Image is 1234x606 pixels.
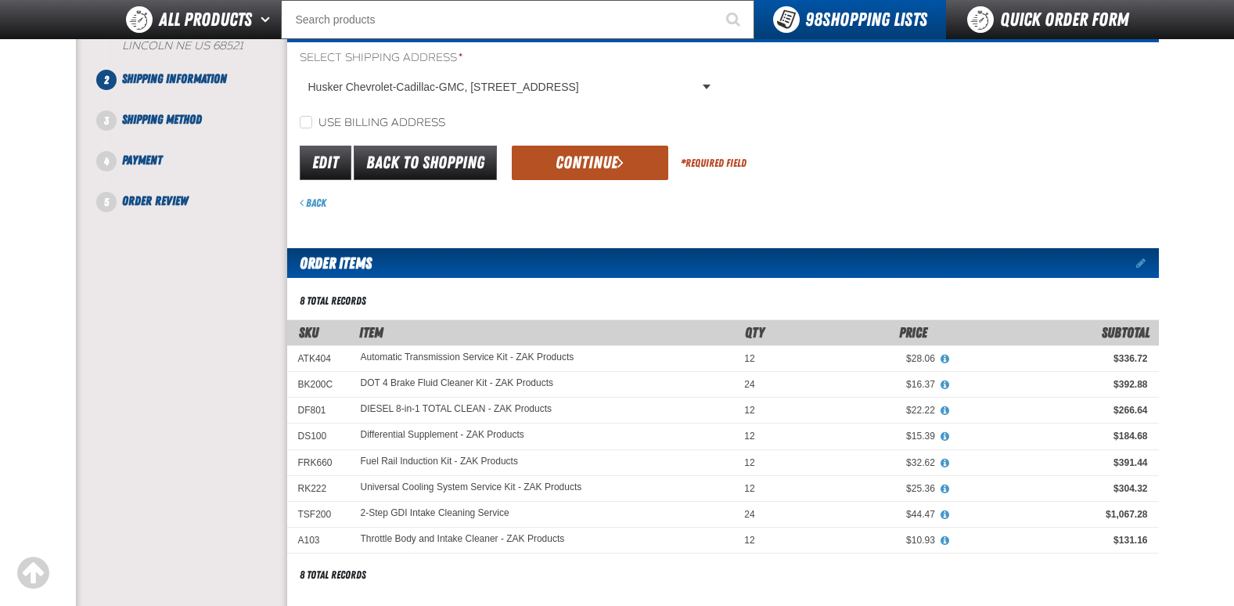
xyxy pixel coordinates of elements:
[361,482,582,493] a: Universal Cooling System Service Kit - ZAK Products
[777,404,935,417] div: $22.22
[681,156,747,171] div: Required Field
[106,151,287,192] li: Payment. Step 4 of 5. Not Completed
[744,457,754,468] span: 12
[300,116,312,128] input: Use billing address
[777,508,935,521] div: $44.47
[106,70,287,110] li: Shipping Information. Step 2 of 5. Not Completed
[935,456,955,471] button: View All Prices for Fuel Rail Induction Kit - ZAK Products
[300,51,717,66] label: Select Shipping Address
[361,456,518,467] a: Fuel Rail Induction Kit - ZAK Products
[957,404,1148,417] div: $266.64
[744,483,754,494] span: 12
[1136,258,1159,269] a: Edit items
[957,534,1148,546] div: $131.16
[935,534,955,548] button: View All Prices for Throttle Body and Intake Cleaner - ZAK Products
[899,324,927,341] span: Price
[512,146,668,180] button: Continue
[359,324,383,341] span: Item
[159,5,252,34] span: All Products
[287,248,372,278] h2: Order Items
[957,378,1148,391] div: $392.88
[213,39,243,52] bdo: 68521
[287,475,350,501] td: RK222
[361,508,509,519] a: 2-Step GDI Intake Cleaning Service
[96,110,117,131] span: 3
[287,398,350,424] td: DF801
[777,430,935,442] div: $15.39
[122,39,172,52] span: LINCOLN
[300,146,351,180] a: Edit
[777,482,935,495] div: $25.36
[122,112,202,127] span: Shipping Method
[300,568,366,583] div: 8 total records
[361,404,552,415] a: DIESEL 8-in-1 TOTAL CLEAN - ZAK Products
[96,192,117,212] span: 5
[957,482,1148,495] div: $304.32
[777,534,935,546] div: $10.93
[361,352,574,363] a: Automatic Transmission Service Kit - ZAK Products
[106,110,287,151] li: Shipping Method. Step 3 of 5. Not Completed
[935,378,955,392] button: View All Prices for DOT 4 Brake Fluid Cleaner Kit - ZAK Products
[287,345,350,371] td: ATK404
[805,9,822,31] strong: 98
[300,116,445,131] label: Use billing address
[287,528,350,554] td: A103
[287,424,350,449] td: DS100
[744,431,754,442] span: 12
[361,430,524,441] a: Differential Supplement - ZAK Products
[1102,324,1149,341] span: Subtotal
[361,534,565,545] a: Throttle Body and Intake Cleaner - ZAK Products
[957,508,1148,521] div: $1,067.28
[287,501,350,527] td: TSF200
[745,324,765,341] span: Qty
[777,352,935,365] div: $28.06
[287,449,350,475] td: FRK660
[16,556,50,590] div: Scroll to the top
[354,146,497,180] a: Back to Shopping
[300,197,326,209] a: Back
[299,324,318,341] a: SKU
[957,430,1148,442] div: $184.68
[361,378,554,389] a: DOT 4 Brake Fluid Cleaner Kit - ZAK Products
[935,482,955,496] button: View All Prices for Universal Cooling System Service Kit - ZAK Products
[194,39,210,52] span: US
[308,79,700,96] span: Husker Chevrolet-Cadillac-GMC, [STREET_ADDRESS]
[122,71,227,86] span: Shipping Information
[744,535,754,546] span: 12
[122,193,188,208] span: Order Review
[935,404,955,418] button: View All Prices for DIESEL 8-in-1 TOTAL CLEAN - ZAK Products
[300,294,366,308] div: 8 total records
[777,456,935,469] div: $32.62
[96,70,117,90] span: 2
[744,509,754,520] span: 24
[805,9,927,31] span: Shopping Lists
[744,405,754,416] span: 12
[935,352,955,366] button: View All Prices for Automatic Transmission Service Kit - ZAK Products
[175,39,191,52] span: NE
[935,430,955,444] button: View All Prices for Differential Supplement - ZAK Products
[957,456,1148,469] div: $391.44
[122,153,162,168] span: Payment
[957,352,1148,365] div: $336.72
[935,508,955,522] button: View All Prices for 2-Step GDI Intake Cleaning Service
[777,378,935,391] div: $16.37
[744,379,754,390] span: 24
[287,372,350,398] td: BK200C
[744,353,754,364] span: 12
[96,151,117,171] span: 4
[106,192,287,211] li: Order Review. Step 5 of 5. Not Completed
